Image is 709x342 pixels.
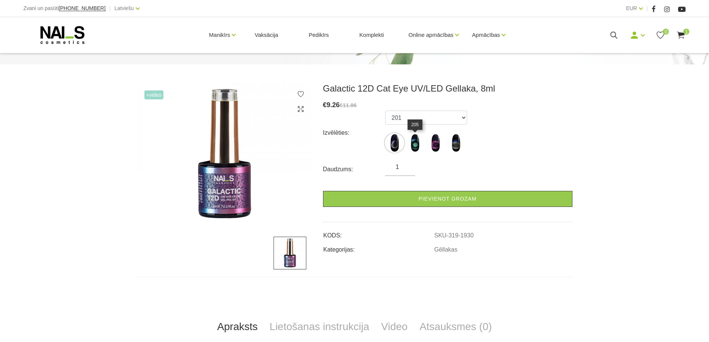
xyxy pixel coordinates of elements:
[646,4,648,13] span: |
[354,17,390,53] a: Komplekti
[264,314,375,339] a: Lietošanas instrukcija
[115,4,134,13] a: Latviešu
[327,101,340,109] span: 9.26
[408,20,453,50] a: Online apmācības
[249,17,284,53] a: Vaksācija
[323,83,572,94] h3: Galactic 12D Cat Eye UV/LED Gellaka, 8ml
[323,101,327,109] span: €
[303,17,335,53] a: Pedikīrs
[323,240,434,254] td: Kategorijas:
[323,191,572,207] a: Pievienot grozam
[109,4,111,13] span: |
[23,4,106,13] div: Zvani un pasūti
[656,31,665,40] a: 0
[323,127,386,139] div: Izvēlēties:
[406,134,424,152] img: ...
[426,134,445,152] img: ...
[413,314,498,339] a: Atsauksmes (0)
[663,29,669,35] span: 0
[340,102,357,108] s: €11.86
[447,134,465,152] img: ...
[676,31,686,40] a: 1
[137,83,312,226] img: ...
[59,6,106,11] a: [PHONE_NUMBER]
[434,246,457,253] a: Gēllakas
[472,20,500,50] a: Apmācības
[323,226,434,240] td: KODS:
[211,314,264,339] a: Apraksts
[209,20,230,50] a: Manikīrs
[59,5,106,11] span: [PHONE_NUMBER]
[683,29,689,35] span: 1
[434,232,474,239] a: SKU-319-1930
[375,314,413,339] a: Video
[274,237,306,269] img: ...
[626,4,637,13] a: EUR
[323,163,386,175] div: Daudzums:
[144,90,164,99] span: +Video
[385,134,404,152] img: ...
